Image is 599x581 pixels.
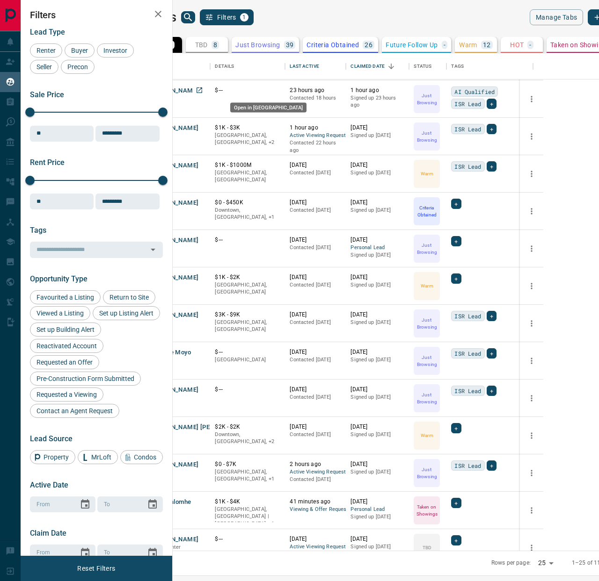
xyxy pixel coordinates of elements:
[215,356,280,364] p: [GEOGRAPHIC_DATA]
[33,326,98,333] span: Set up Building Alert
[215,468,280,483] p: Vaughan
[149,199,198,208] button: [PERSON_NAME]
[30,481,68,489] span: Active Date
[30,355,99,369] div: Requested an Offer
[30,339,103,353] div: Reactivated Account
[351,513,404,521] p: Signed up [DATE]
[78,450,118,464] div: MrLoft
[351,506,404,514] span: Personal Lead
[454,237,458,246] span: +
[483,42,491,48] p: 12
[529,42,531,48] p: -
[146,243,160,256] button: Open
[351,124,404,132] p: [DATE]
[451,423,461,433] div: +
[215,535,280,543] p: $---
[149,386,198,395] button: [PERSON_NAME]
[290,506,341,514] span: Viewing & Offer Request
[351,319,404,326] p: Signed up [DATE]
[487,460,497,471] div: +
[351,161,404,169] p: [DATE]
[451,53,464,79] div: Tags
[65,43,95,57] div: Buyer
[215,273,280,281] p: $1K - $2K
[64,63,91,71] span: Precon
[351,244,404,252] span: Personal Lead
[415,316,439,330] p: Just Browsing
[93,306,160,320] div: Set up Listing Alert
[415,466,439,480] p: Just Browsing
[145,53,210,79] div: Name
[415,204,439,218] p: Criteria Obtained
[454,124,481,134] span: ISR Lead
[213,42,217,48] p: 8
[421,432,433,439] p: Warm
[351,356,404,364] p: Signed up [DATE]
[215,161,280,169] p: $1K - $1000M
[215,124,280,132] p: $1K - $3K
[385,60,398,73] button: Sort
[490,386,493,395] span: +
[30,434,73,443] span: Lead Source
[30,387,103,402] div: Requested a Viewing
[143,495,162,514] button: Choose date
[215,53,234,79] div: Details
[415,92,439,106] p: Just Browsing
[61,60,95,74] div: Precon
[30,529,66,538] span: Claim Date
[149,161,198,170] button: [PERSON_NAME]
[525,92,539,106] button: more
[103,290,155,304] div: Return to Site
[215,386,280,394] p: $---
[30,290,101,304] div: Favourited a Listing
[487,386,497,396] div: +
[459,42,477,48] p: Warm
[525,429,539,443] button: more
[215,506,280,528] p: Toronto
[215,236,280,244] p: $---
[525,391,539,405] button: more
[33,407,116,415] span: Contact an Agent Request
[351,251,404,259] p: Signed up [DATE]
[409,53,446,79] div: Status
[76,495,95,514] button: Choose date
[30,404,119,418] div: Contact an Agent Request
[215,199,280,207] p: $0 - $450K
[351,132,404,139] p: Signed up [DATE]
[351,498,404,506] p: [DATE]
[193,84,205,96] a: Open in New Tab
[215,311,280,319] p: $3K - $9K
[149,236,198,245] button: [PERSON_NAME]
[215,498,280,506] p: $1K - $4K
[290,394,341,401] p: Contacted [DATE]
[346,53,409,79] div: Claimed Date
[290,139,341,154] p: Contacted 22 hours ago
[491,559,531,567] p: Rows per page:
[351,53,385,79] div: Claimed Date
[71,560,121,576] button: Reset Filters
[415,242,439,256] p: Just Browsing
[351,431,404,438] p: Signed up [DATE]
[230,103,307,113] div: Open in [GEOGRAPHIC_DATA]
[454,199,458,208] span: +
[290,356,341,364] p: Contacted [DATE]
[290,498,341,506] p: 41 minutes ago
[290,281,341,289] p: Contacted [DATE]
[30,372,141,386] div: Pre-Construction Form Submitted
[143,544,162,562] button: Choose date
[454,423,458,433] span: +
[76,544,95,562] button: Choose date
[215,431,280,445] p: Midtown | Central, Toronto
[241,14,248,21] span: 1
[149,423,249,432] button: [PERSON_NAME] [PERSON_NAME]
[487,161,497,172] div: +
[68,47,91,54] span: Buyer
[290,319,341,326] p: Contacted [DATE]
[290,468,341,476] span: Active Viewing Request
[215,319,280,333] p: [GEOGRAPHIC_DATA], [GEOGRAPHIC_DATA]
[33,391,100,398] span: Requested a Viewing
[386,42,438,48] p: Future Follow Up
[285,53,346,79] div: Last Active
[454,87,495,96] span: AI Qualified
[307,42,359,48] p: Criteria Obtained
